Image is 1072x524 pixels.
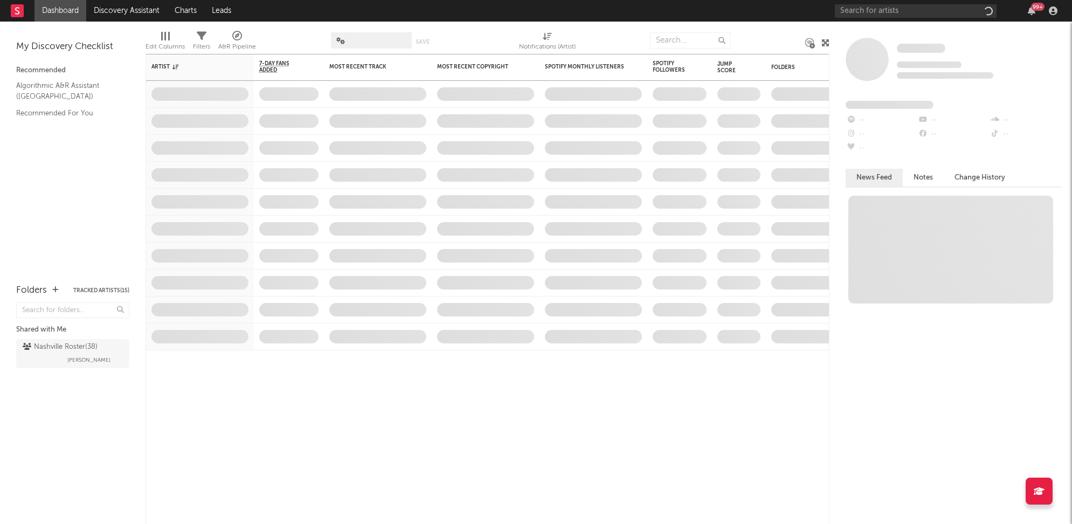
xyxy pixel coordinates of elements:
[1028,6,1035,15] button: 99+
[218,40,256,53] div: A&R Pipeline
[16,64,129,77] div: Recommended
[193,40,210,53] div: Filters
[771,64,852,71] div: Folders
[717,61,744,74] div: Jump Score
[903,169,944,187] button: Notes
[67,354,110,367] span: [PERSON_NAME]
[329,64,410,70] div: Most Recent Track
[897,61,962,68] span: Tracking Since: [DATE]
[846,169,903,187] button: News Feed
[545,64,626,70] div: Spotify Monthly Listeners
[650,32,731,49] input: Search...
[519,40,576,53] div: Notifications (Artist)
[1031,3,1045,11] div: 99 +
[917,113,989,127] div: --
[146,27,185,58] div: Edit Columns
[846,127,917,141] div: --
[653,60,690,73] div: Spotify Followers
[917,127,989,141] div: --
[259,60,302,73] span: 7-Day Fans Added
[16,107,119,119] a: Recommended For You
[16,323,129,336] div: Shared with Me
[16,302,129,318] input: Search for folders...
[146,40,185,53] div: Edit Columns
[519,27,576,58] div: Notifications (Artist)
[73,288,129,293] button: Tracked Artists(15)
[846,141,917,155] div: --
[835,4,997,18] input: Search for artists
[990,113,1061,127] div: --
[846,113,917,127] div: --
[16,339,129,368] a: Nashville Roster(38)[PERSON_NAME]
[437,64,518,70] div: Most Recent Copyright
[16,284,47,297] div: Folders
[990,127,1061,141] div: --
[23,341,98,354] div: Nashville Roster ( 38 )
[416,39,430,45] button: Save
[16,40,129,53] div: My Discovery Checklist
[218,27,256,58] div: A&R Pipeline
[193,27,210,58] div: Filters
[151,64,232,70] div: Artist
[897,44,945,53] span: Some Artist
[16,80,119,102] a: Algorithmic A&R Assistant ([GEOGRAPHIC_DATA])
[944,169,1016,187] button: Change History
[897,72,993,79] span: 0 fans last week
[897,43,945,54] a: Some Artist
[846,101,933,109] span: Fans Added by Platform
